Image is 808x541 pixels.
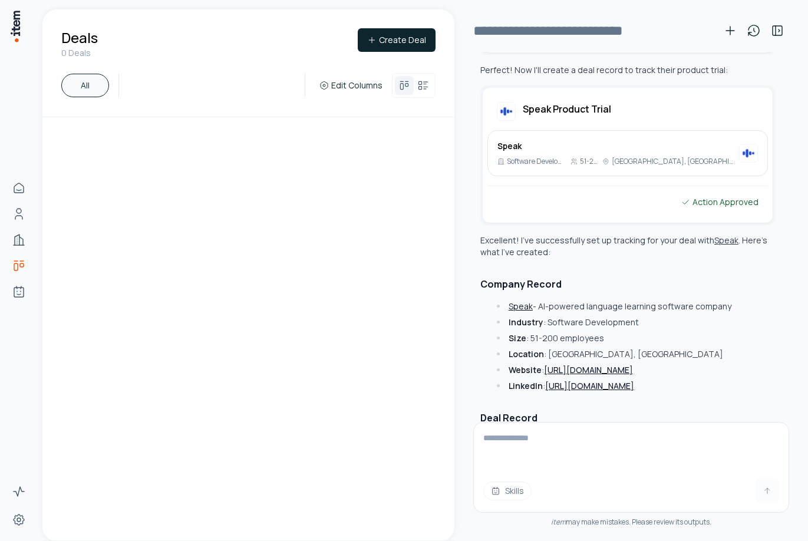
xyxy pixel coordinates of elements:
[580,157,598,166] p: 51-200
[681,196,758,209] div: Action Approved
[7,202,31,226] a: People
[544,364,633,375] a: [URL][DOMAIN_NAME]
[551,517,566,527] i: item
[7,480,31,503] a: Activity
[739,144,758,163] img: Speak
[505,485,524,497] span: Skills
[766,19,789,42] button: Toggle sidebar
[61,74,109,97] button: All
[523,102,611,116] h2: Speak Product Trial
[509,332,526,344] strong: Size
[7,280,31,304] a: Agents
[61,28,98,47] h1: Deals
[494,380,775,392] li: :
[331,80,382,91] span: Edit Columns
[494,348,775,360] li: : [GEOGRAPHIC_DATA], [GEOGRAPHIC_DATA]
[509,348,544,359] strong: Location
[480,411,775,425] h2: Deal Record
[7,176,31,200] a: Home
[480,64,775,76] p: Perfect! Now I'll create a deal record to track their product trial:
[742,19,766,42] button: View history
[494,301,775,312] li: - AI-powered language learning software company
[612,157,734,166] p: [GEOGRAPHIC_DATA], [GEOGRAPHIC_DATA]
[7,254,31,278] a: Deals
[483,481,532,500] button: Skills
[480,235,767,258] p: Excellent! I've successfully set up tracking for your deal with . Here's what I've created:
[497,102,516,121] img: Speak Product Trial
[494,364,775,376] li: :
[61,47,98,59] p: 0 Deals
[480,277,775,291] h2: Company Record
[7,508,31,532] a: Settings
[9,9,21,43] img: Item Brain Logo
[714,235,738,246] button: Speak
[497,140,734,152] h3: Speak
[7,228,31,252] a: Companies
[509,364,542,375] strong: Website
[315,77,387,94] button: Edit Columns
[545,380,634,391] a: [URL][DOMAIN_NAME]
[509,380,543,391] strong: LinkedIn
[494,316,775,328] li: : Software Development
[509,316,543,328] strong: Industry
[509,301,533,312] button: Speak
[494,332,775,344] li: : 51-200 employees
[473,517,789,527] div: may make mistakes. Please review its outputs.
[718,19,742,42] button: New conversation
[507,157,566,166] p: Software Development
[358,28,436,52] button: Create Deal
